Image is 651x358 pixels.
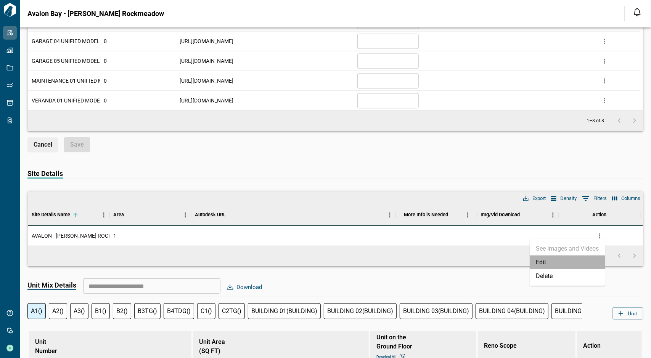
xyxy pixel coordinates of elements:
div: Area [113,204,124,225]
button: more [599,55,610,67]
a: [URL][DOMAIN_NAME] [180,97,233,104]
div: Img/Vid Download [481,204,520,225]
div: Action [592,204,606,225]
a: [URL][DOMAIN_NAME] [180,37,233,45]
div: Site Details Name [28,204,109,225]
button: Select columns [610,193,642,203]
p: BUILDING 03 ( BUILDING ) [403,307,469,316]
p: BUILDING 02 ( BUILDING ) [327,307,393,316]
span: VERANDA 01 UNIFIED MODEL [32,97,103,104]
button: Cancel [27,137,58,152]
div: More Info is Needed [395,204,477,225]
p: A3 ( ) [74,307,85,316]
span: Number [35,347,57,355]
div: Autodesk URL [191,204,395,225]
span: Action [583,342,601,349]
span: AVALON - [PERSON_NAME] ROCKMEADOW - SITE [32,232,149,240]
button: Menu [98,209,109,221]
li: Delete [530,269,605,283]
span: 0 [104,77,107,85]
button: Open notification feed [631,6,643,18]
span: 0 [104,37,107,45]
span: Avalon Bay - [PERSON_NAME] Rockmeadow [27,10,164,18]
button: Sort [520,209,531,220]
span: Reno Scope [484,342,517,349]
span: 0 [104,97,107,104]
p: BUILDING 05 ( BUILDING ) [555,307,621,316]
span: Ground Floor [376,343,412,350]
div: More Info is Needed [404,204,448,225]
button: Sort [70,209,81,220]
span: GARAGE 05 UNIFIED MODEL [32,57,100,65]
p: C2TG ( ) [222,307,241,316]
span: 1 [113,232,116,240]
span: Unit [35,338,185,355]
li: Edit [530,256,605,269]
a: [URL][DOMAIN_NAME] [180,57,233,65]
button: Menu [180,209,191,221]
button: Export [521,193,548,203]
p: B2 ( ) [116,307,128,316]
button: Menu [547,209,559,221]
span: Cancel [34,141,52,149]
p: A1 ( ) [31,307,42,316]
span: Site Details [27,170,63,179]
span: Unit Area [199,338,363,355]
p: B3TG ( ) [138,307,157,316]
button: more [599,35,610,47]
p: B1 ( ) [95,307,106,316]
div: Site Details Name [32,204,70,225]
button: Download [224,281,266,294]
button: Menu [384,209,395,221]
p: BUILDING 04 ( BUILDING ) [479,307,545,316]
p: B4TDG ( ) [167,307,191,316]
a: [URL][DOMAIN_NAME] [180,77,233,85]
button: Sort [448,209,459,220]
p: 1–8 of 8 [587,118,604,123]
span: MAINTENANCE 01 UNIFIED MODEL [32,77,116,85]
ul: more [530,239,605,286]
div: Autodesk URL [195,204,226,225]
span: Unit Mix Details [27,281,76,289]
button: Sort [226,209,236,220]
button: more [594,230,605,241]
span: GARAGE 04 UNIFIED MODEL [32,37,100,45]
button: Density [549,193,579,203]
span: 0 [104,57,107,65]
p: BUILDING 01 ( BUILDING ) [251,307,317,316]
button: Menu [462,209,473,221]
span: (SQ FT) [199,347,220,355]
button: Sort [124,209,135,220]
p: C1 ( ) [201,307,212,316]
button: more [599,95,610,106]
div: Action [559,204,640,225]
button: Unit [612,307,643,320]
button: Show filters [580,192,609,205]
p: A2 ( ) [52,307,64,316]
button: more [599,75,610,86]
div: Img/Vid Download [477,204,559,225]
div: Area [109,204,191,225]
